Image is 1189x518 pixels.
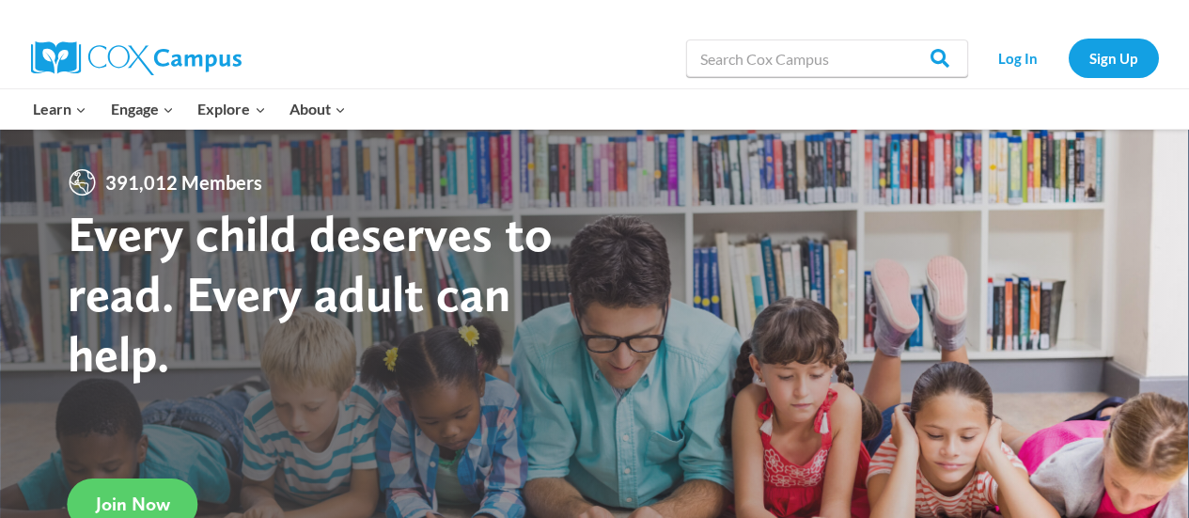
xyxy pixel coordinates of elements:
[686,39,968,77] input: Search Cox Campus
[289,97,346,121] span: About
[96,493,170,515] span: Join Now
[1069,39,1159,77] a: Sign Up
[98,167,270,197] span: 391,012 Members
[68,203,553,383] strong: Every child deserves to read. Every adult can help.
[22,89,358,129] nav: Primary Navigation
[31,41,242,75] img: Cox Campus
[978,39,1159,77] nav: Secondary Navigation
[111,97,174,121] span: Engage
[33,97,86,121] span: Learn
[978,39,1059,77] a: Log In
[197,97,265,121] span: Explore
